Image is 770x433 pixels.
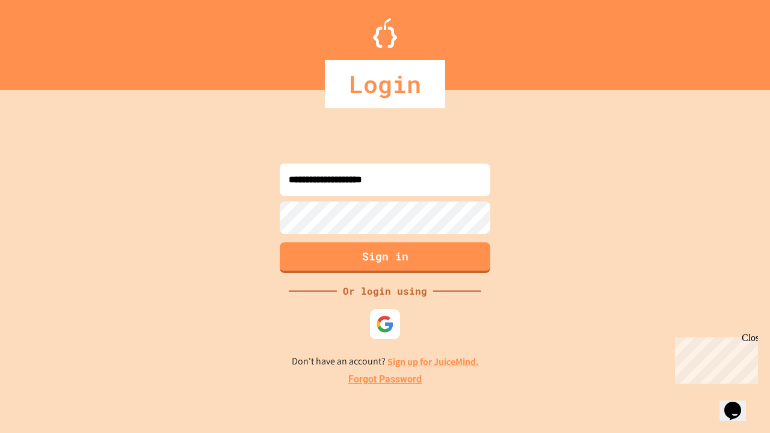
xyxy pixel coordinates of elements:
iframe: chat widget [719,385,758,421]
iframe: chat widget [670,333,758,384]
p: Don't have an account? [292,354,479,369]
div: Login [325,60,445,108]
a: Sign up for JuiceMind. [387,355,479,368]
button: Sign in [280,242,490,273]
div: Or login using [337,284,433,298]
div: Chat with us now!Close [5,5,83,76]
img: google-icon.svg [376,315,394,333]
a: Forgot Password [348,372,422,387]
img: Logo.svg [373,18,397,48]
